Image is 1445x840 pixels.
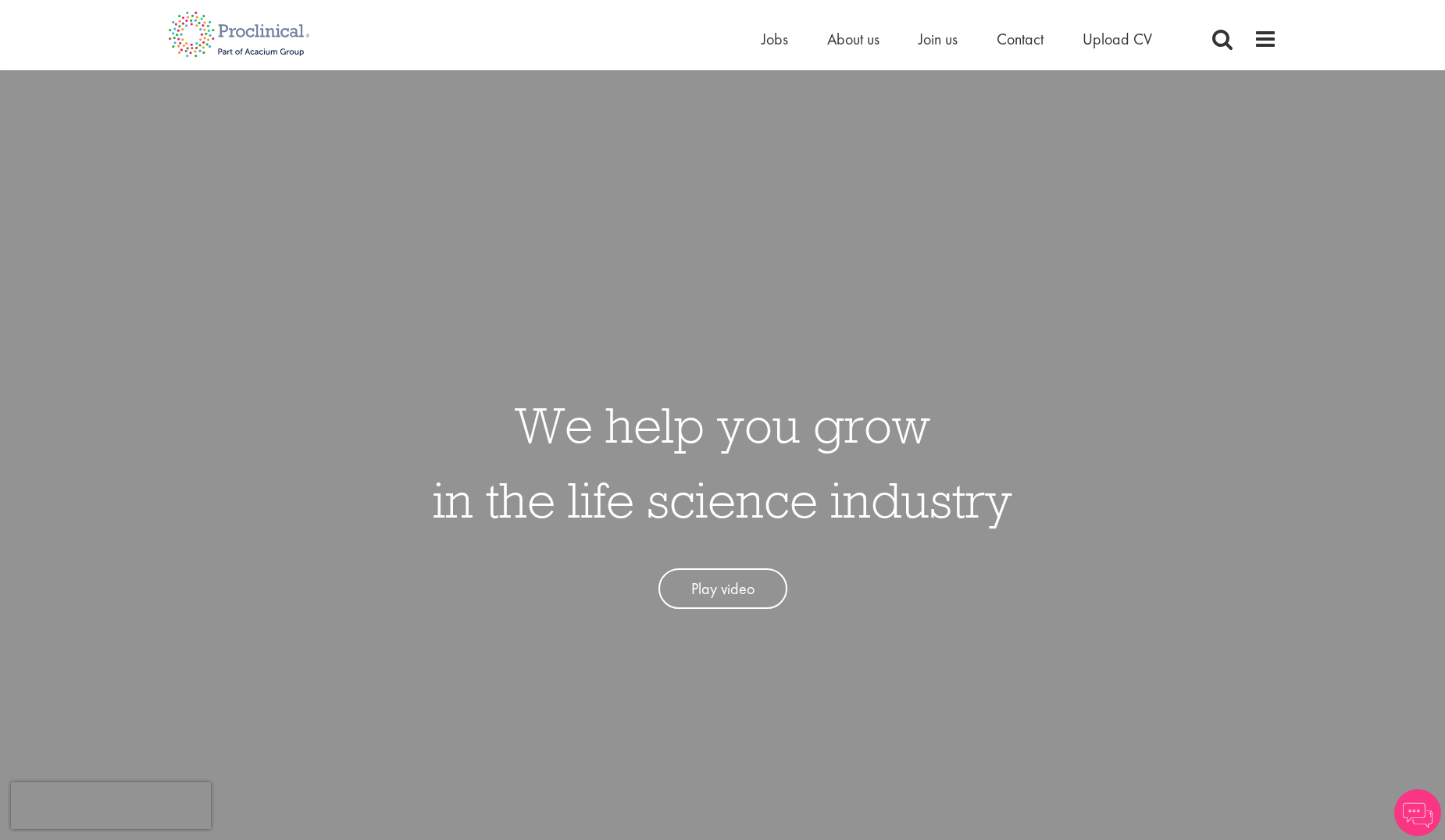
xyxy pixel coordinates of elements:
[658,568,787,610] a: Play video
[827,29,879,49] a: About us
[919,29,958,49] a: Join us
[997,29,1044,49] a: Contact
[1394,789,1441,836] img: Chatbot
[433,387,1012,537] h1: We help you grow in the life science industry
[762,29,788,49] a: Jobs
[1083,29,1152,49] a: Upload CV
